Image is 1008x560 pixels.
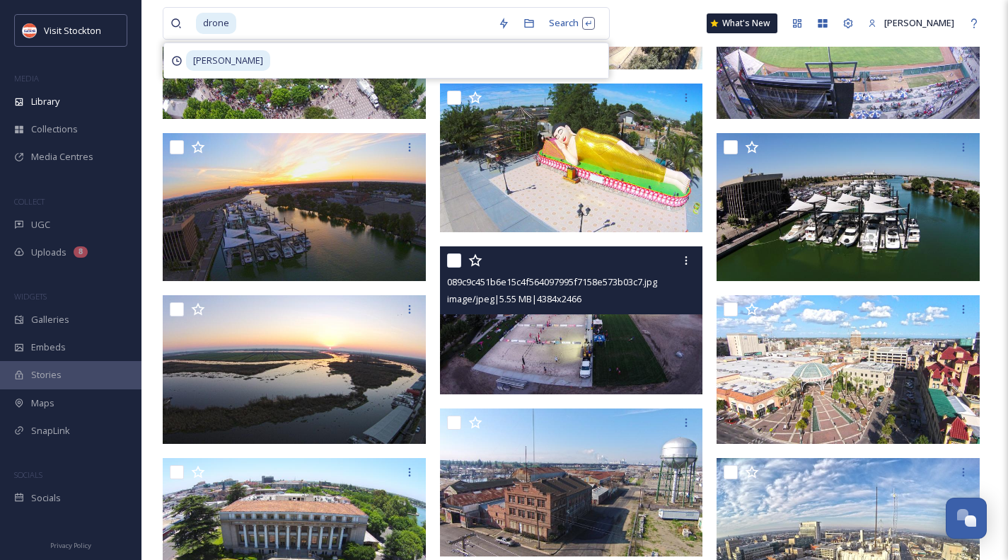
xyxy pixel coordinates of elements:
[31,150,93,164] span: Media Centres
[196,13,236,33] span: drone
[946,498,987,539] button: Open Chat
[50,541,91,550] span: Privacy Policy
[31,368,62,382] span: Stories
[74,246,88,258] div: 8
[31,246,66,259] span: Uploads
[542,9,602,37] div: Search
[31,341,66,354] span: Embeds
[31,424,70,438] span: SnapLink
[31,313,69,326] span: Galleries
[861,9,961,37] a: [PERSON_NAME]
[440,246,703,394] img: 089c9c451b6e15c4f564097995f7158e573b03c7.jpg
[31,218,50,232] span: UGC
[707,13,777,33] a: What's New
[31,95,59,108] span: Library
[14,291,47,302] span: WIDGETS
[31,396,54,410] span: Maps
[31,491,61,505] span: Socials
[31,122,78,136] span: Collections
[447,292,581,305] span: image/jpeg | 5.55 MB | 4384 x 2466
[447,275,657,288] span: 089c9c451b6e15c4f564097995f7158e573b03c7.jpg
[163,133,426,281] img: 001c38a65a6f62c67952c253ad930197f7c46a2f.jpg
[23,23,37,38] img: unnamed.jpeg
[163,295,426,443] img: cd5ca349c64bface9fae35b03c0234d01e5ee38b.jpg
[50,536,91,553] a: Privacy Policy
[440,84,703,232] img: 9c28f07302afd1db373175793a9047619104b57c.jpg
[14,73,39,84] span: MEDIA
[44,24,101,37] span: Visit Stockton
[884,16,954,29] span: [PERSON_NAME]
[717,295,980,443] img: 21c57eb663fa4f56d38d2f3f578373b05fae900b.jpg
[14,469,42,480] span: SOCIALS
[14,196,45,207] span: COLLECT
[440,408,703,556] img: 468bcab768f12a5e86923a925191acdf760f18af.jpg
[186,50,270,71] span: [PERSON_NAME]
[717,133,980,281] img: f6b144714fa5e4c557e7623bff8483f4f996ea65.jpg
